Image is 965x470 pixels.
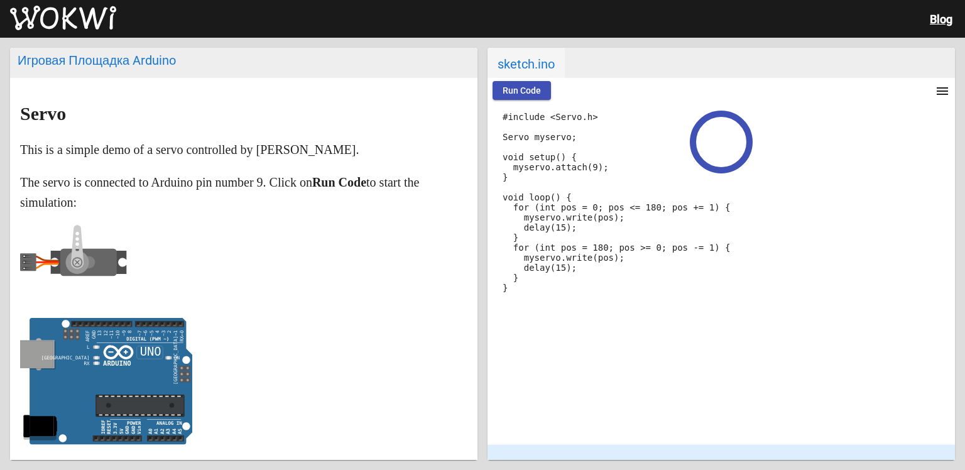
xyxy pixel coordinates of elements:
[18,53,470,68] div: Игровая Площадка Arduino
[488,48,565,78] span: sketch.ino
[503,112,730,293] code: #include <Servo.h> Servo myservo; void setup() { myservo.attach(9); } void loop() { for (int pos ...
[20,139,467,160] p: This is a simple demo of a servo controlled by [PERSON_NAME].
[503,85,541,96] span: Run Code
[493,81,551,100] button: Run Code
[20,172,467,212] p: The servo is connected to Arduino pin number 9. Click on to start the simulation:
[10,6,116,31] img: Wokwi
[312,175,366,189] strong: Run Code
[20,104,467,124] h1: Servo
[930,13,952,26] a: Blog
[935,84,950,99] mat-icon: menu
